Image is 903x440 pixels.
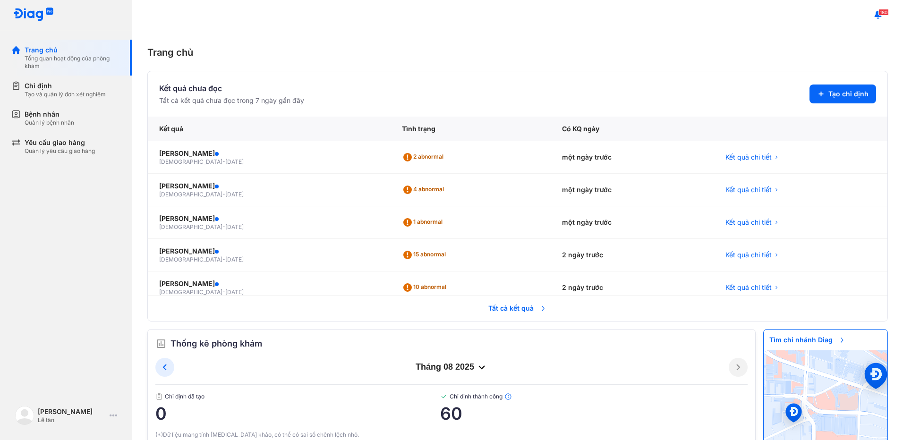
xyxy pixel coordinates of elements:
span: - [222,191,225,198]
div: Kết quả chưa đọc [159,83,304,94]
div: Chỉ định [25,81,106,91]
div: [PERSON_NAME] [38,407,106,416]
div: Lễ tân [38,416,106,424]
div: Có KQ ngày [551,117,714,141]
div: Tạo và quản lý đơn xét nghiệm [25,91,106,98]
div: Tình trạng [391,117,551,141]
div: 2 ngày trước [551,239,714,271]
span: [DATE] [225,223,244,230]
img: order.5a6da16c.svg [155,338,167,349]
div: 4 abnormal [402,182,448,197]
img: logo [13,8,54,22]
div: Trang chủ [147,45,888,59]
span: [DATE] [225,256,244,263]
span: Tìm chi nhánh Diag [764,330,852,350]
span: - [222,223,225,230]
div: 1 abnormal [402,215,446,230]
div: một ngày trước [551,141,714,174]
span: Chỉ định đã tạo [155,393,440,400]
div: 10 abnormal [402,280,450,295]
div: [PERSON_NAME] [159,279,379,288]
div: tháng 08 2025 [174,362,729,373]
div: [PERSON_NAME] [159,181,379,191]
div: Yêu cầu giao hàng [25,138,95,147]
div: Kết quả [148,117,391,141]
div: (*)Dữ liệu mang tính [MEDICAL_DATA] khảo, có thể có sai số chênh lệch nhỏ. [155,431,748,439]
span: Kết quả chi tiết [725,218,772,227]
div: Bệnh nhân [25,110,74,119]
img: logo [15,406,34,425]
span: Tạo chỉ định [828,89,869,99]
span: [DEMOGRAPHIC_DATA] [159,256,222,263]
div: Quản lý yêu cầu giao hàng [25,147,95,155]
span: Tất cả kết quả [483,298,553,319]
img: checked-green.01cc79e0.svg [440,393,448,400]
span: - [222,256,225,263]
span: - [222,158,225,165]
div: 15 abnormal [402,247,450,262]
span: [DATE] [225,191,244,198]
span: Kết quả chi tiết [725,283,772,292]
span: [DEMOGRAPHIC_DATA] [159,288,222,296]
div: một ngày trước [551,174,714,206]
div: [PERSON_NAME] [159,149,379,158]
span: [DATE] [225,158,244,165]
span: [DEMOGRAPHIC_DATA] [159,158,222,165]
span: Kết quả chi tiết [725,152,772,162]
span: Chỉ định thành công [440,393,748,400]
img: document.50c4cfd0.svg [155,393,163,400]
button: Tạo chỉ định [809,85,876,103]
div: Tất cả kết quả chưa đọc trong 7 ngày gần đây [159,96,304,105]
span: Kết quả chi tiết [725,250,772,260]
img: info.7e716105.svg [504,393,512,400]
div: Quản lý bệnh nhân [25,119,74,127]
span: [DATE] [225,288,244,296]
span: - [222,288,225,296]
span: [DEMOGRAPHIC_DATA] [159,191,222,198]
span: 60 [440,404,748,423]
div: [PERSON_NAME] [159,246,379,256]
div: [PERSON_NAME] [159,214,379,223]
div: Trang chủ [25,45,121,55]
span: Kết quả chi tiết [725,185,772,195]
div: 2 ngày trước [551,271,714,304]
span: Thống kê phòng khám [170,337,262,350]
span: [DEMOGRAPHIC_DATA] [159,223,222,230]
span: 0 [155,404,440,423]
div: 2 abnormal [402,150,447,165]
span: 180 [878,9,889,16]
div: một ngày trước [551,206,714,239]
div: Tổng quan hoạt động của phòng khám [25,55,121,70]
